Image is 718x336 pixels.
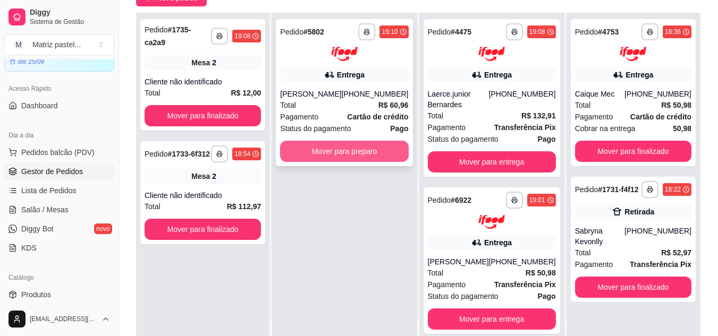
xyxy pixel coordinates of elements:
[529,196,545,204] div: 19:01
[575,111,613,123] span: Pagamento
[494,123,556,132] strong: Transferência Pix
[630,113,691,121] strong: Cartão de crédito
[191,171,210,182] span: Mesa
[428,267,444,279] span: Total
[30,315,97,323] span: [EMAIL_ADDRESS][DOMAIN_NAME]
[21,243,37,253] span: KDS
[598,28,619,36] strong: # 4753
[21,166,83,177] span: Gestor de Pedidos
[4,144,114,161] button: Pedidos balcão (PDV)
[30,8,110,18] span: Diggy
[341,89,408,99] div: [PHONE_NUMBER]
[21,147,95,158] span: Pedidos balcão (PDV)
[575,141,691,162] button: Mover para finalizado
[32,39,81,50] div: Matriz pastel ...
[337,70,365,80] div: Entrega
[428,308,556,330] button: Mover para entrega
[537,292,555,300] strong: Pago
[575,89,624,99] div: Caique Mec
[428,133,499,145] span: Status do pagamento
[4,201,114,218] a: Salão / Mesas
[661,101,691,109] strong: R$ 50,98
[212,171,216,182] div: 2
[347,113,408,121] strong: Cartão de crédito
[4,34,114,55] button: Select a team
[145,25,168,34] span: Pedido
[234,150,250,158] div: 18:54
[428,151,556,173] button: Mover para entrega
[626,70,653,80] div: Entrega
[303,28,324,36] strong: # 5802
[624,89,691,99] div: [PHONE_NUMBER]
[145,105,261,126] button: Mover para finalizado
[21,289,51,300] span: Produtos
[428,196,451,204] span: Pedido
[624,226,691,247] div: [PHONE_NUMBER]
[390,124,408,133] strong: Pago
[227,202,261,211] strong: R$ 112,97
[21,204,69,215] span: Salão / Mesas
[428,279,466,290] span: Pagamento
[145,87,161,99] span: Total
[145,190,261,201] div: Cliente não identificado
[280,99,296,111] span: Total
[484,70,512,80] div: Entrega
[4,220,114,237] a: Diggy Botnovo
[280,111,318,123] span: Pagamento
[575,259,613,270] span: Pagamento
[665,28,681,36] div: 18:36
[494,280,556,289] strong: Transferência Pix
[212,57,216,68] div: 2
[280,123,351,134] span: Status do pagamento
[280,28,303,36] span: Pedido
[526,269,556,277] strong: R$ 50,98
[575,247,591,259] span: Total
[21,185,77,196] span: Lista de Pedidos
[18,57,44,66] article: até 25/09
[624,206,654,217] div: Retirada
[575,123,636,134] span: Cobrar na entrega
[575,185,598,194] span: Pedido
[575,277,691,298] button: Mover para finalizado
[4,182,114,199] a: Lista de Pedidos
[30,18,110,26] span: Sistema de Gestão
[428,256,489,267] div: [PERSON_NAME]
[4,127,114,144] div: Dia a dia
[529,28,545,36] div: 19:08
[280,141,408,162] button: Mover para preparo
[478,215,505,229] img: ifood
[191,57,210,68] span: Mesa
[145,201,161,212] span: Total
[331,47,358,61] img: ifood
[145,25,191,47] strong: # 1735-ca2a9
[428,122,466,133] span: Pagamento
[145,219,261,240] button: Mover para finalizado
[4,97,114,114] a: Dashboard
[4,269,114,286] div: Catálogo
[575,28,598,36] span: Pedido
[451,196,471,204] strong: # 6922
[21,223,54,234] span: Diggy Bot
[234,32,250,40] div: 19:08
[428,28,451,36] span: Pedido
[537,135,555,143] strong: Pago
[673,124,691,133] strong: 50,98
[4,306,114,332] button: [EMAIL_ADDRESS][DOMAIN_NAME]
[451,28,471,36] strong: # 4475
[521,111,556,120] strong: R$ 132,91
[280,89,341,99] div: [PERSON_NAME]
[378,101,409,109] strong: R$ 60,96
[484,237,512,248] div: Entrega
[145,76,261,87] div: Cliente não identificado
[575,226,624,247] div: Sabryna Kevonlly
[598,185,638,194] strong: # 1731-f4f12
[13,39,24,50] span: M
[575,99,591,111] span: Total
[4,4,114,30] a: DiggySistema de Gestão
[489,89,556,110] div: [PHONE_NUMBER]
[21,100,58,111] span: Dashboard
[661,248,691,257] strong: R$ 52,97
[428,89,489,110] div: Laerce.junior Bernardes
[4,286,114,303] a: Produtos
[4,239,114,256] a: KDS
